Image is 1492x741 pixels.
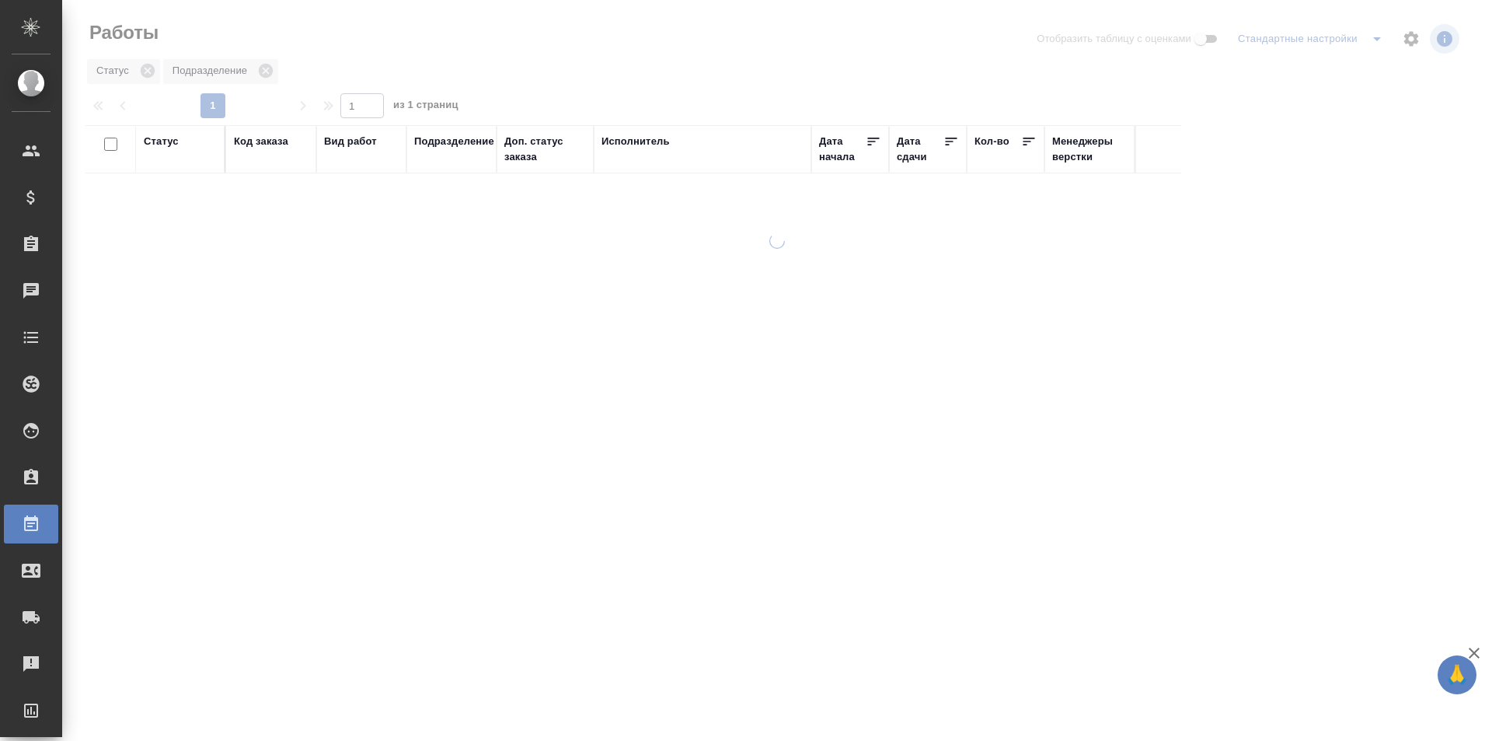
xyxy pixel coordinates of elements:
div: Вид работ [324,134,377,149]
div: Менеджеры верстки [1052,134,1127,165]
div: Исполнитель [601,134,670,149]
div: Подразделение [414,134,494,149]
div: Дата сдачи [897,134,943,165]
div: Дата начала [819,134,866,165]
button: 🙏 [1438,655,1476,694]
div: Кол-во [974,134,1009,149]
div: Доп. статус заказа [504,134,586,165]
span: 🙏 [1444,659,1470,691]
div: Статус [144,134,179,149]
div: Код заказа [234,134,288,149]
